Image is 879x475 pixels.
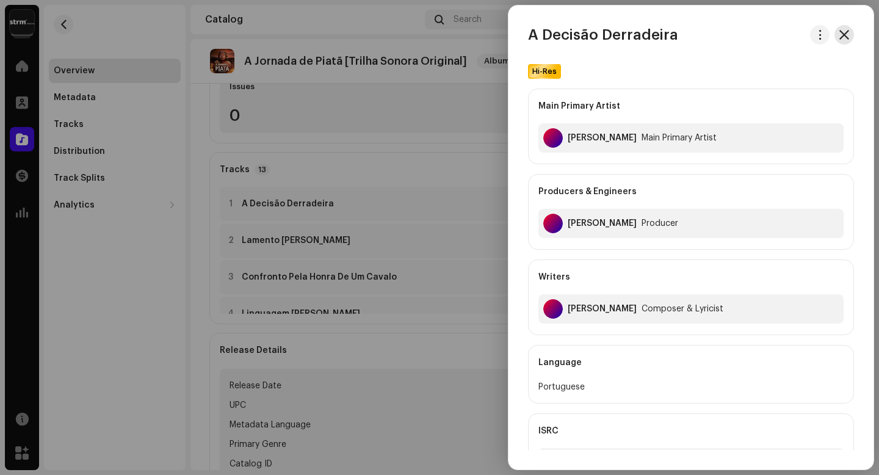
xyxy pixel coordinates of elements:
[538,89,844,123] div: Main Primary Artist
[528,25,678,45] h3: A Decisão Derradeira
[568,133,637,143] div: Fernando Canedo
[642,219,678,228] div: Producer
[642,304,723,314] div: Composer & Lyricist
[538,260,844,294] div: Writers
[538,175,844,209] div: Producers & Engineers
[538,414,844,448] div: ISRC
[568,219,637,228] div: Fernando Canedo
[642,133,717,143] div: Main Primary Artist
[529,67,560,76] span: Hi-Res
[538,346,844,380] div: Language
[568,304,637,314] div: Fernando Canedo
[538,380,844,394] div: Portuguese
